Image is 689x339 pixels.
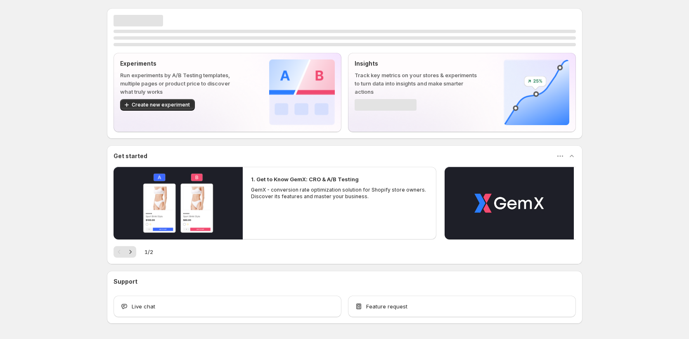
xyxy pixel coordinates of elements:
[132,302,155,311] span: Live chat
[445,167,574,239] button: Play video
[251,175,359,183] h2: 1. Get to Know GemX: CRO & A/B Testing
[132,102,190,108] span: Create new experiment
[120,71,243,96] p: Run experiments by A/B Testing templates, multiple pages or product price to discover what truly ...
[366,302,407,311] span: Feature request
[125,246,136,258] button: Next
[144,248,153,256] span: 1 / 2
[120,59,243,68] p: Experiments
[114,277,137,286] h3: Support
[269,59,335,125] img: Experiments
[251,187,429,200] p: GemX - conversion rate optimization solution for Shopify store owners. Discover its features and ...
[120,99,195,111] button: Create new experiment
[114,167,243,239] button: Play video
[355,59,477,68] p: Insights
[114,246,136,258] nav: Pagination
[355,71,477,96] p: Track key metrics on your stores & experiments to turn data into insights and make smarter actions
[504,59,569,125] img: Insights
[114,152,147,160] h3: Get started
